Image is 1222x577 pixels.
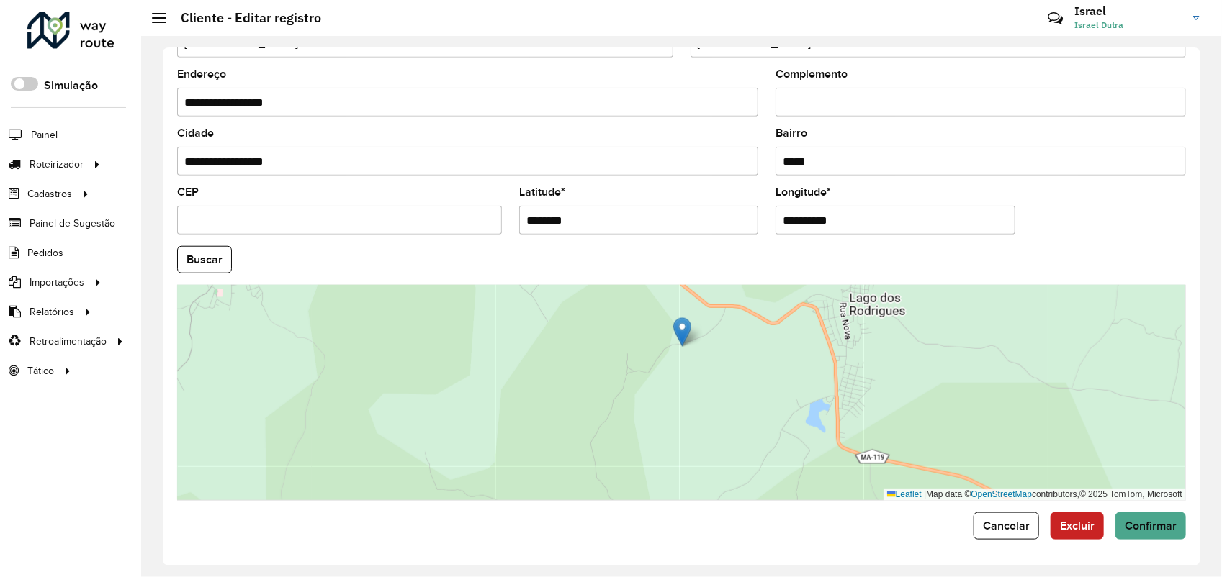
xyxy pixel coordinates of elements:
button: Excluir [1051,512,1104,540]
button: Buscar [177,246,232,273]
span: Relatórios [30,304,74,319]
span: Retroalimentação [30,334,107,349]
label: Longitude [776,183,831,201]
label: Endereço [177,65,226,83]
span: Tático [27,363,54,378]
h2: Cliente - Editar registro [166,10,321,26]
span: Painel [31,127,58,142]
label: CEP [177,183,199,201]
span: Pedidos [27,245,63,260]
div: Map data © contributors,© 2025 TomTom, Microsoft [884,489,1186,501]
span: Cancelar [983,519,1030,532]
h3: Israel [1074,4,1182,18]
span: Israel Dutra [1074,19,1182,32]
label: Cidade [177,124,214,142]
span: Cadastros [27,186,72,201]
label: Complemento [776,65,848,83]
label: Simulação [44,77,98,94]
a: Leaflet [887,489,922,499]
img: Marker [673,317,691,347]
span: | [924,489,926,499]
span: Confirmar [1125,519,1177,532]
button: Cancelar [974,512,1039,540]
button: Confirmar [1115,512,1186,540]
span: Excluir [1060,519,1095,532]
label: Latitude [519,183,565,201]
a: OpenStreetMap [971,489,1033,499]
span: Painel de Sugestão [30,216,115,231]
label: Bairro [776,124,807,142]
span: Importações [30,275,84,290]
a: Contato Rápido [1040,3,1071,34]
span: Roteirizador [30,157,84,172]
